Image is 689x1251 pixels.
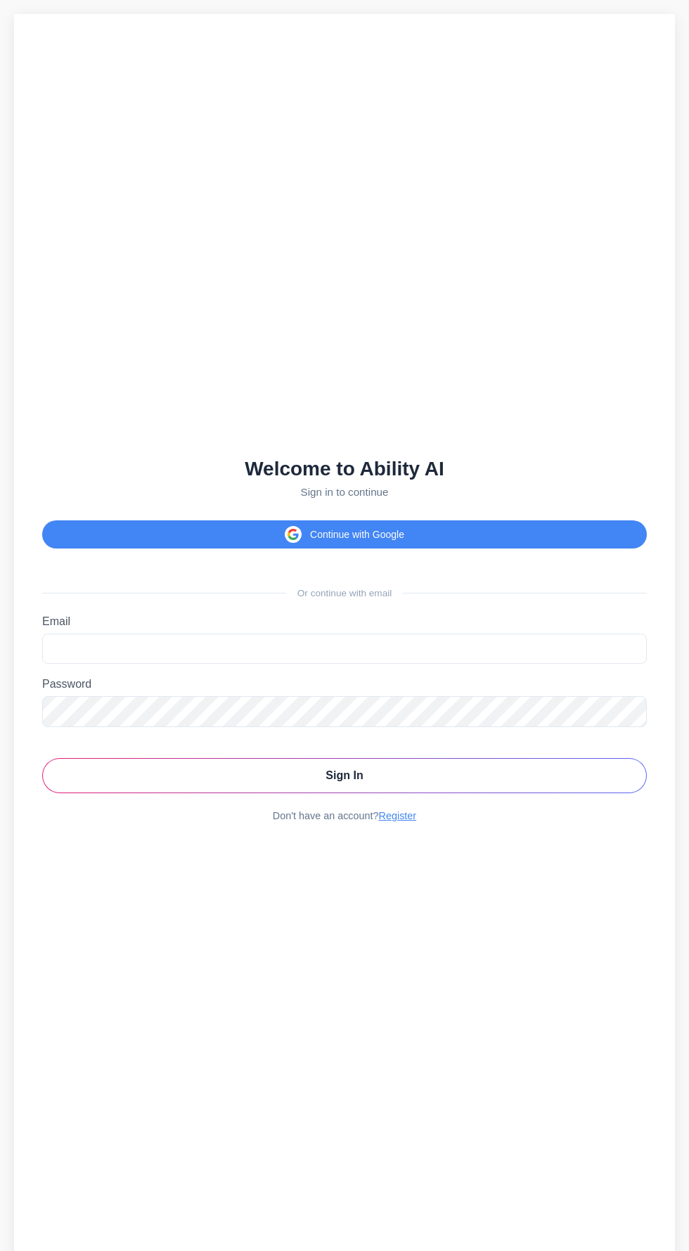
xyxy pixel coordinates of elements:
label: Email [42,615,647,628]
button: Continue with Google [42,520,647,548]
a: Register [379,810,417,821]
h2: Welcome to Ability AI [42,458,647,480]
div: Don't have an account? [42,810,647,821]
div: Or continue with email [42,588,647,598]
p: Sign in to continue [42,486,647,498]
label: Password [42,678,647,691]
button: Sign In [42,758,647,793]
